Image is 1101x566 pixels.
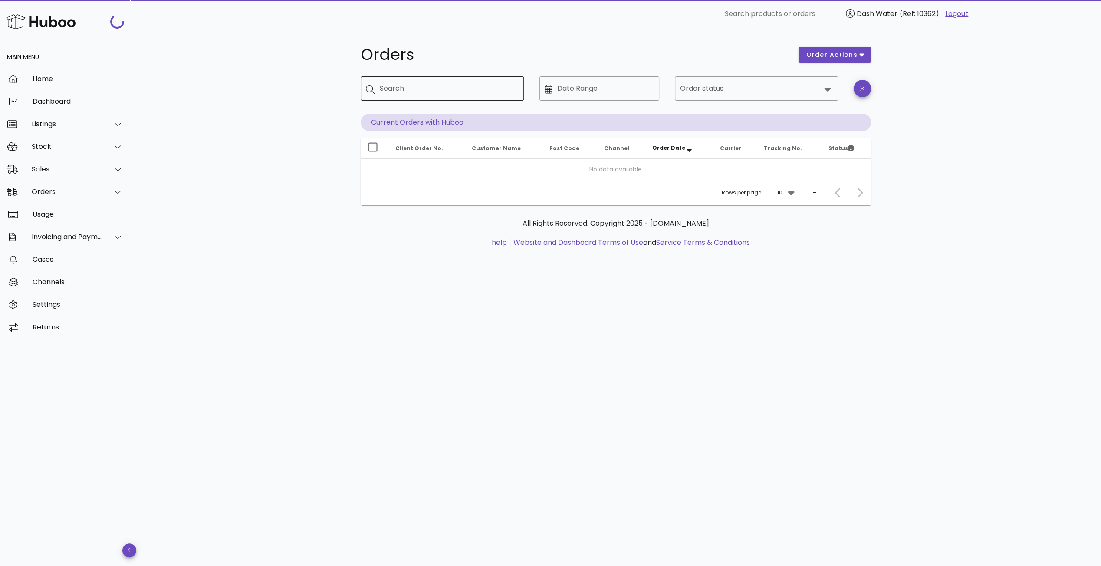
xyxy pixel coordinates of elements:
span: Tracking No. [764,145,802,152]
h1: Orders [361,47,789,63]
th: Channel [597,138,645,159]
div: Listings [32,120,102,128]
div: 10 [777,189,782,197]
li: and [510,237,750,248]
p: Current Orders with Huboo [361,114,871,131]
span: (Ref: 10362) [900,9,939,19]
th: Post Code [542,138,597,159]
th: Order Date: Sorted descending. Activate to remove sorting. [645,138,713,159]
div: Settings [33,300,123,309]
div: Invoicing and Payments [32,233,102,241]
span: Status [828,145,854,152]
span: Dash Water [857,9,897,19]
th: Client Order No. [388,138,465,159]
span: Post Code [549,145,579,152]
a: Website and Dashboard Terms of Use [513,237,643,247]
div: Rows per page: [722,180,796,205]
div: Dashboard [33,97,123,105]
a: Service Terms & Conditions [656,237,750,247]
div: Returns [33,323,123,331]
div: Channels [33,278,123,286]
span: Carrier [720,145,741,152]
th: Customer Name [465,138,543,159]
div: Home [33,75,123,83]
p: All Rights Reserved. Copyright 2025 - [DOMAIN_NAME] [368,218,864,229]
div: Orders [32,188,102,196]
a: Logout [945,9,968,19]
th: Status [821,138,871,159]
td: No data available [361,159,871,180]
div: Cases [33,255,123,263]
button: order actions [799,47,871,63]
span: Channel [604,145,629,152]
th: Carrier [713,138,756,159]
span: Order Date [652,144,685,151]
div: Usage [33,210,123,218]
span: Client Order No. [395,145,443,152]
a: help [492,237,507,247]
th: Tracking No. [757,138,822,159]
div: Stock [32,142,102,151]
img: Huboo Logo [6,12,76,31]
div: Order status [675,76,838,101]
div: – [813,189,816,197]
span: order actions [805,50,858,59]
div: Sales [32,165,102,173]
div: 10Rows per page: [777,186,796,200]
span: Customer Name [472,145,521,152]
